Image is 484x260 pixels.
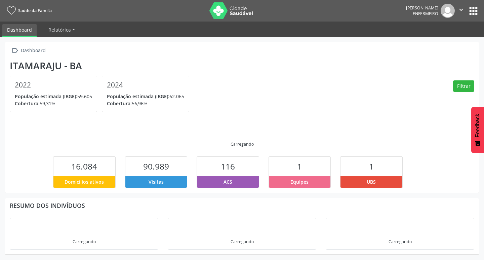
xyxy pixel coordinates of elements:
i:  [457,6,465,13]
p: 59.605 [15,93,92,100]
span: Enfermeiro [413,11,438,16]
span: Saúde da Família [18,8,52,13]
span: 1 [297,161,302,172]
button: Filtrar [453,80,474,92]
p: 59,31% [15,100,92,107]
a: Saúde da Família [5,5,52,16]
p: 62.065 [107,93,184,100]
a: Relatórios [44,24,80,36]
h4: 2022 [15,81,92,89]
h4: 2024 [107,81,184,89]
span: Domicílios ativos [65,178,104,185]
div: Carregando [231,239,254,245]
div: Carregando [73,239,96,245]
div: Resumo dos indivíduos [10,202,474,209]
span: Relatórios [48,27,71,33]
div: Itamaraju - BA [10,60,194,71]
span: ACS [224,178,232,185]
i:  [10,46,19,55]
span: 1 [369,161,374,172]
span: Cobertura: [107,100,132,107]
span: UBS [367,178,376,185]
a: Dashboard [2,24,37,37]
div: Carregando [231,141,254,147]
img: img [441,4,455,18]
div: Dashboard [19,46,47,55]
div: [PERSON_NAME] [406,5,438,11]
button: Feedback - Mostrar pesquisa [471,107,484,153]
span: 16.084 [71,161,97,172]
span: 116 [221,161,235,172]
p: 56,96% [107,100,184,107]
span: População estimada (IBGE): [107,93,169,100]
span: Feedback [475,114,481,137]
a:  Dashboard [10,46,47,55]
button: apps [468,5,479,17]
button:  [455,4,468,18]
span: Cobertura: [15,100,40,107]
div: Carregando [389,239,412,245]
span: Visitas [149,178,164,185]
span: População estimada (IBGE): [15,93,77,100]
span: 90.989 [143,161,169,172]
span: Equipes [290,178,309,185]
